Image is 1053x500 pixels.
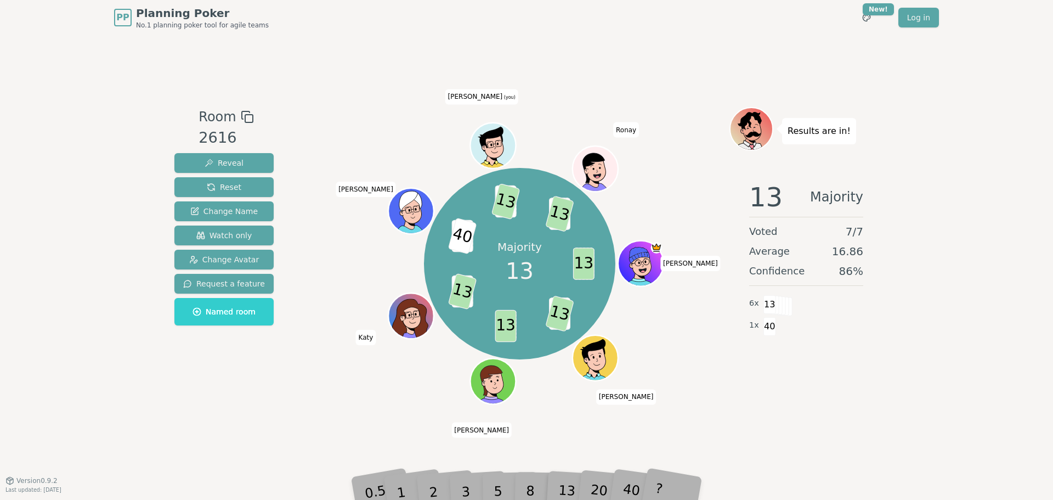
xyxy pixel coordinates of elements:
span: 13 [749,184,783,210]
span: Click to change your name [613,122,639,138]
button: Reveal [174,153,274,173]
span: Click to change your name [451,423,512,438]
span: Last updated: [DATE] [5,487,61,493]
span: Click to change your name [356,330,376,345]
div: New! [863,3,894,15]
span: 13 [763,295,776,314]
span: 13 [545,295,574,332]
span: 16.86 [832,244,863,259]
span: 1 x [749,319,759,332]
button: Reset [174,177,274,197]
button: Change Avatar [174,250,274,269]
span: Version 0.9.2 [16,476,58,485]
span: 13 [545,195,574,232]
span: Change Name [190,206,258,217]
span: Watch only [196,230,252,241]
a: Log in [898,8,939,27]
span: Confidence [749,263,805,279]
span: jimmy is the host [650,242,662,254]
span: Click to change your name [445,89,518,105]
span: Reveal [205,158,244,168]
span: 86 % [839,263,863,279]
span: Change Avatar [189,254,259,265]
button: Watch only [174,226,274,245]
button: Version0.9.2 [5,476,58,485]
button: Request a feature [174,274,274,294]
span: 7 / 7 [846,224,863,239]
span: 6 x [749,297,759,310]
span: 40 [448,218,477,255]
span: PP [116,11,129,24]
button: New! [857,8,876,27]
span: Average [749,244,790,259]
span: Planning Poker [136,5,269,21]
span: Named room [193,306,256,317]
span: Reset [207,182,241,193]
button: Click to change your avatar [471,125,514,167]
button: Change Name [174,201,274,221]
span: 40 [763,317,776,336]
span: No.1 planning poker tool for agile teams [136,21,269,30]
span: 13 [573,248,594,280]
span: 13 [448,273,477,310]
div: 2616 [199,127,253,149]
span: Majority [810,184,863,210]
span: 13 [495,310,516,342]
p: Results are in! [788,123,851,139]
a: PPPlanning PokerNo.1 planning poker tool for agile teams [114,5,269,30]
span: Room [199,107,236,127]
span: 13 [491,183,520,220]
span: Click to change your name [336,182,396,197]
span: 13 [506,255,534,288]
p: Majority [497,239,542,255]
span: Click to change your name [660,256,721,271]
span: Click to change your name [596,390,656,405]
span: Voted [749,224,778,239]
span: Request a feature [183,278,265,289]
button: Named room [174,298,274,325]
span: (you) [502,95,516,100]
